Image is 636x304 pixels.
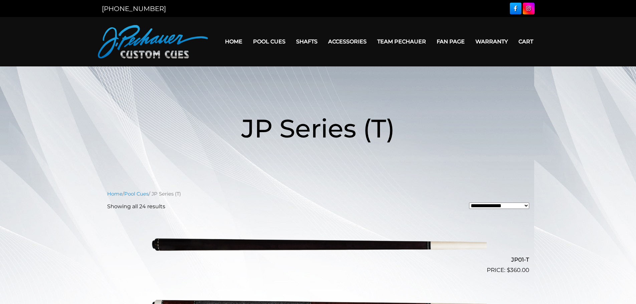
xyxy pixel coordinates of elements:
[150,216,487,272] img: JP01-T
[469,203,529,209] select: Shop order
[107,191,123,197] a: Home
[124,191,149,197] a: Pool Cues
[470,33,513,50] a: Warranty
[291,33,323,50] a: Shafts
[323,33,372,50] a: Accessories
[507,267,510,273] span: $
[107,190,529,198] nav: Breadcrumb
[507,267,529,273] bdi: 360.00
[220,33,248,50] a: Home
[372,33,431,50] a: Team Pechauer
[241,113,395,144] span: JP Series (T)
[107,216,529,275] a: JP01-T $360.00
[248,33,291,50] a: Pool Cues
[102,5,166,13] a: [PHONE_NUMBER]
[98,25,208,58] img: Pechauer Custom Cues
[107,254,529,266] h2: JP01-T
[513,33,539,50] a: Cart
[431,33,470,50] a: Fan Page
[107,203,165,211] p: Showing all 24 results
